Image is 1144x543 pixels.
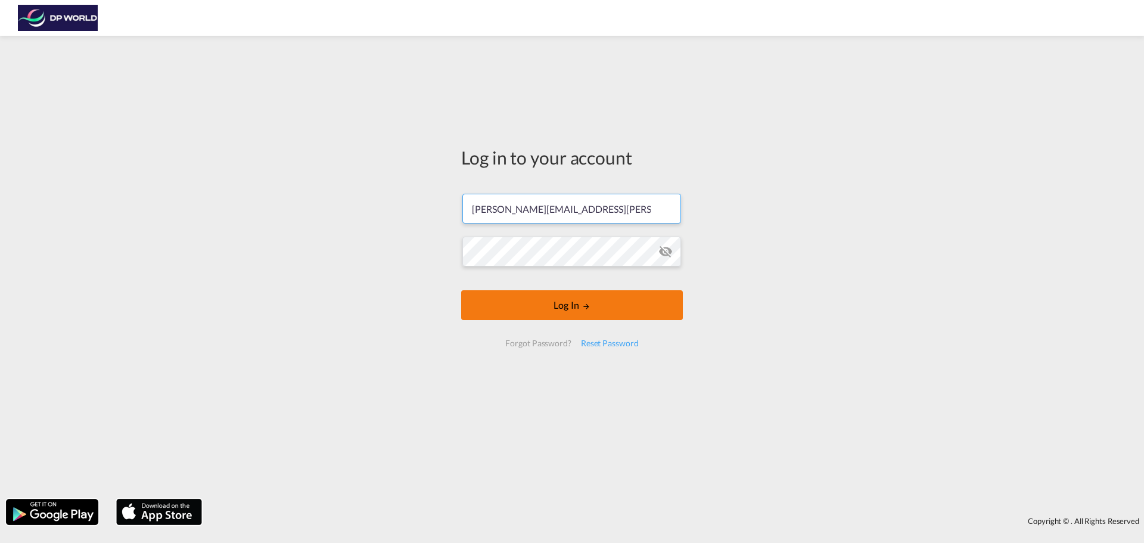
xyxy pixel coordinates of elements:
input: Enter email/phone number [462,194,681,224]
div: Log in to your account [461,145,683,170]
md-icon: icon-eye-off [658,244,673,259]
img: google.png [5,498,100,526]
div: Reset Password [576,333,643,354]
div: Copyright © . All Rights Reserved [208,511,1144,531]
div: Forgot Password? [500,333,576,354]
button: LOGIN [461,290,683,320]
img: apple.png [115,498,203,526]
img: c08ca190194411f088ed0f3ba295208c.png [18,5,98,32]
